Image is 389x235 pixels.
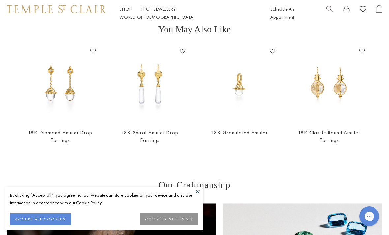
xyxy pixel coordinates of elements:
[22,46,98,123] img: 18K Diamond Amulet Drop Earrings
[111,46,188,123] img: 18K Spiral Amulet Drop Earrings
[140,213,198,225] button: COOKIES SETTINGS
[7,5,106,13] img: Temple St. Clair
[121,129,178,144] a: 18K Spiral Amulet Drop Earrings
[360,5,366,15] a: View Wishlist
[119,14,195,20] a: World of [DEMOGRAPHIC_DATA]World of [DEMOGRAPHIC_DATA]
[298,129,360,144] a: 18K Classic Round Amulet Earrings
[291,46,367,123] img: 18K Classic Round Amulet Earrings
[111,46,188,123] a: 18K Spiral Amulet Drop Earrings18K Spiral Amulet Drop Earrings
[119,6,132,12] a: ShopShop
[141,6,176,12] a: High JewelleryHigh Jewellery
[376,5,382,21] a: Open Shopping Bag
[10,213,71,225] button: ACCEPT ALL COOKIES
[326,5,333,21] a: Search
[7,180,382,190] h3: Our Craftmanship
[270,6,294,20] a: Schedule An Appointment
[119,5,255,21] nav: Main navigation
[28,129,92,144] a: 18K Diamond Amulet Drop Earrings
[10,191,198,207] div: By clicking “Accept all”, you agree that our website can store cookies on your device and disclos...
[26,24,363,35] h3: You May Also Like
[211,129,267,136] a: 18K Granulated Amulet
[201,46,278,123] a: 18K Granulated Amulet18K Granulated Amulet
[356,204,382,228] iframe: Gorgias live chat messenger
[201,46,278,123] img: 18K Granulated Amulet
